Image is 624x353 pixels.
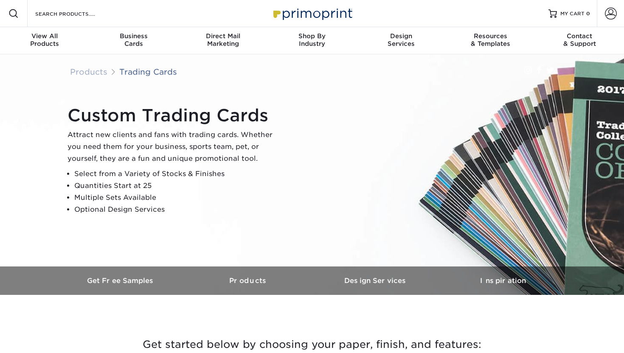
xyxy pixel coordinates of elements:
a: Design Services [312,266,439,295]
a: Get Free Samples [57,266,185,295]
li: Multiple Sets Available [74,192,280,204]
div: Services [357,32,446,48]
li: Quantities Start at 25 [74,180,280,192]
span: MY CART [560,10,585,17]
a: Shop ByIndustry [267,27,357,54]
a: Direct MailMarketing [178,27,267,54]
li: Optional Design Services [74,204,280,216]
a: Resources& Templates [446,27,535,54]
span: Shop By [267,32,357,40]
h3: Design Services [312,277,439,285]
h3: Products [185,277,312,285]
a: Products [185,266,312,295]
a: DesignServices [357,27,446,54]
img: Primoprint [270,4,354,22]
a: Inspiration [439,266,567,295]
span: Resources [446,32,535,40]
span: Design [357,32,446,40]
div: & Support [535,32,624,48]
span: 0 [586,11,590,17]
h3: Inspiration [439,277,567,285]
div: & Templates [446,32,535,48]
div: Industry [267,32,357,48]
h1: Custom Trading Cards [67,105,280,126]
h3: Get Free Samples [57,277,185,285]
span: Business [89,32,178,40]
a: BusinessCards [89,27,178,54]
li: Select from a Variety of Stocks & Finishes [74,168,280,180]
span: Direct Mail [178,32,267,40]
a: Products [70,67,107,76]
a: Trading Cards [119,67,177,76]
p: Attract new clients and fans with trading cards. Whether you need them for your business, sports ... [67,129,280,165]
input: SEARCH PRODUCTS..... [34,8,117,19]
div: Marketing [178,32,267,48]
a: Contact& Support [535,27,624,54]
div: Cards [89,32,178,48]
span: Contact [535,32,624,40]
